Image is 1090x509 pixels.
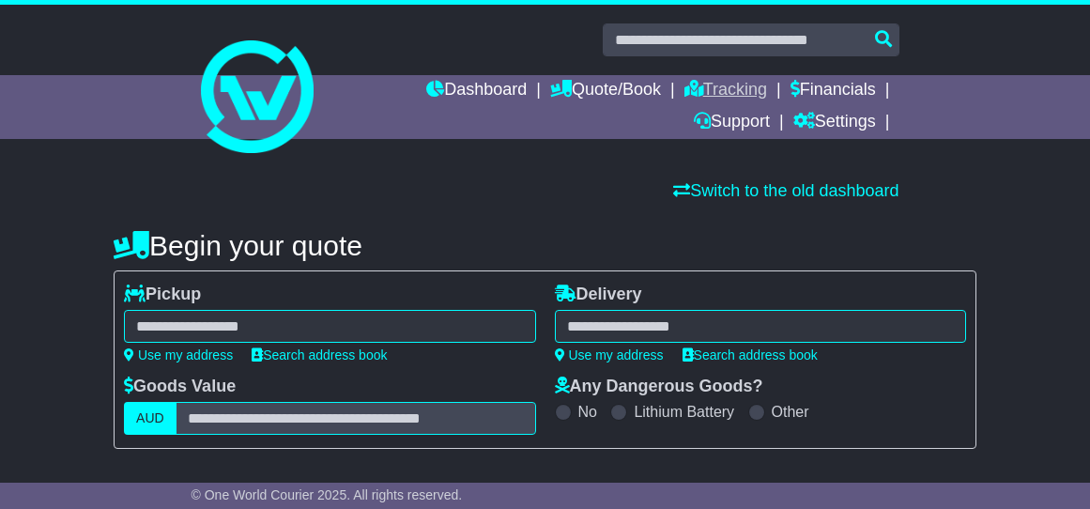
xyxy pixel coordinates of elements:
label: Pickup [124,285,201,305]
label: Other [772,403,809,421]
span: © One World Courier 2025. All rights reserved. [192,487,463,502]
label: Any Dangerous Goods? [555,377,763,397]
a: Tracking [684,75,767,107]
label: Goods Value [124,377,236,397]
label: Lithium Battery [634,403,734,421]
a: Search address book [683,347,818,362]
a: Switch to the old dashboard [673,181,898,200]
a: Use my address [124,347,233,362]
label: No [578,403,597,421]
a: Search address book [252,347,387,362]
a: Financials [791,75,876,107]
a: Dashboard [426,75,527,107]
label: AUD [124,402,177,435]
h4: Begin your quote [114,230,976,261]
a: Support [694,107,770,139]
label: Delivery [555,285,642,305]
a: Settings [793,107,876,139]
a: Use my address [555,347,664,362]
a: Quote/Book [550,75,661,107]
